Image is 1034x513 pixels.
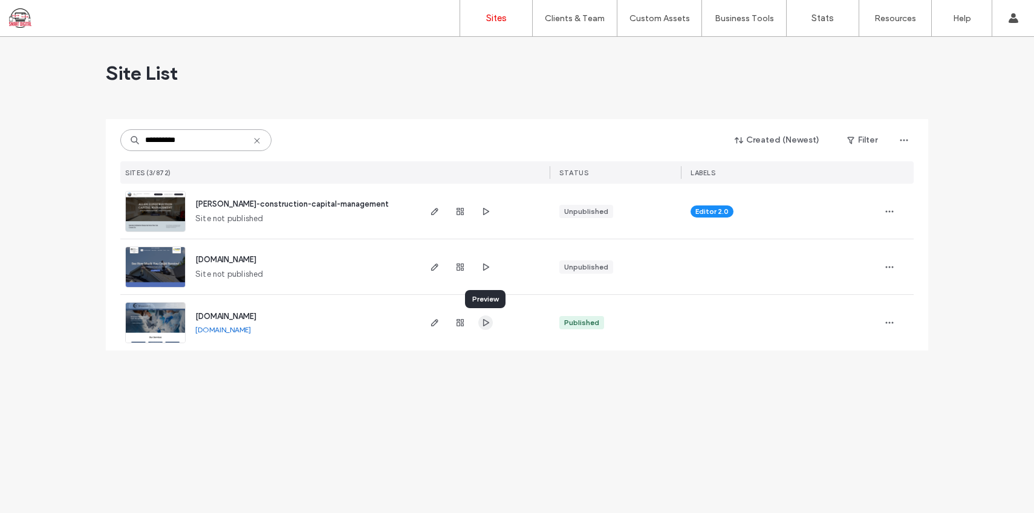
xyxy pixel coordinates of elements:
[486,13,507,24] label: Sites
[195,312,256,321] a: [DOMAIN_NAME]
[545,13,605,24] label: Clients & Team
[953,13,971,24] label: Help
[195,268,264,280] span: Site not published
[195,199,389,208] a: [PERSON_NAME]-construction-capital-management
[28,8,53,19] span: Help
[564,262,608,273] div: Unpublished
[691,169,715,177] span: LABELS
[629,13,690,24] label: Custom Assets
[695,206,729,217] span: Editor 2.0
[106,61,178,85] span: Site List
[811,13,834,24] label: Stats
[564,317,599,328] div: Published
[125,169,171,177] span: SITES (3/872)
[715,13,774,24] label: Business Tools
[465,290,506,308] div: Preview
[195,325,251,334] a: [DOMAIN_NAME]
[195,213,264,225] span: Site not published
[195,255,256,264] a: [DOMAIN_NAME]
[874,13,916,24] label: Resources
[724,131,830,150] button: Created (Newest)
[564,206,608,217] div: Unpublished
[835,131,889,150] button: Filter
[559,169,588,177] span: STATUS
